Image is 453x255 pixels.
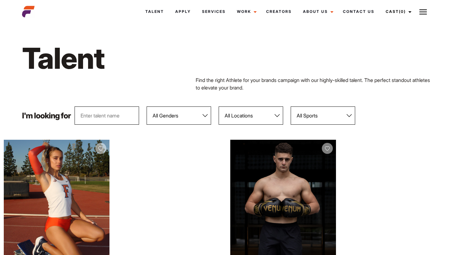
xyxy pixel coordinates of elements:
a: Services [196,3,231,20]
a: Cast(0) [380,3,415,20]
span: (0) [399,9,406,14]
img: cropped-aefm-brand-fav-22-square.png [22,5,35,18]
a: Work [231,3,260,20]
img: Burger icon [419,8,427,16]
a: Talent [140,3,170,20]
p: Find the right Athlete for your brands campaign with our highly-skilled talent. The perfect stand... [196,76,431,91]
p: I'm looking for [22,112,71,120]
a: Contact Us [337,3,380,20]
a: Apply [170,3,196,20]
a: Creators [260,3,297,20]
h1: Talent [22,40,258,76]
input: Enter talent name [75,106,139,125]
a: About Us [297,3,337,20]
